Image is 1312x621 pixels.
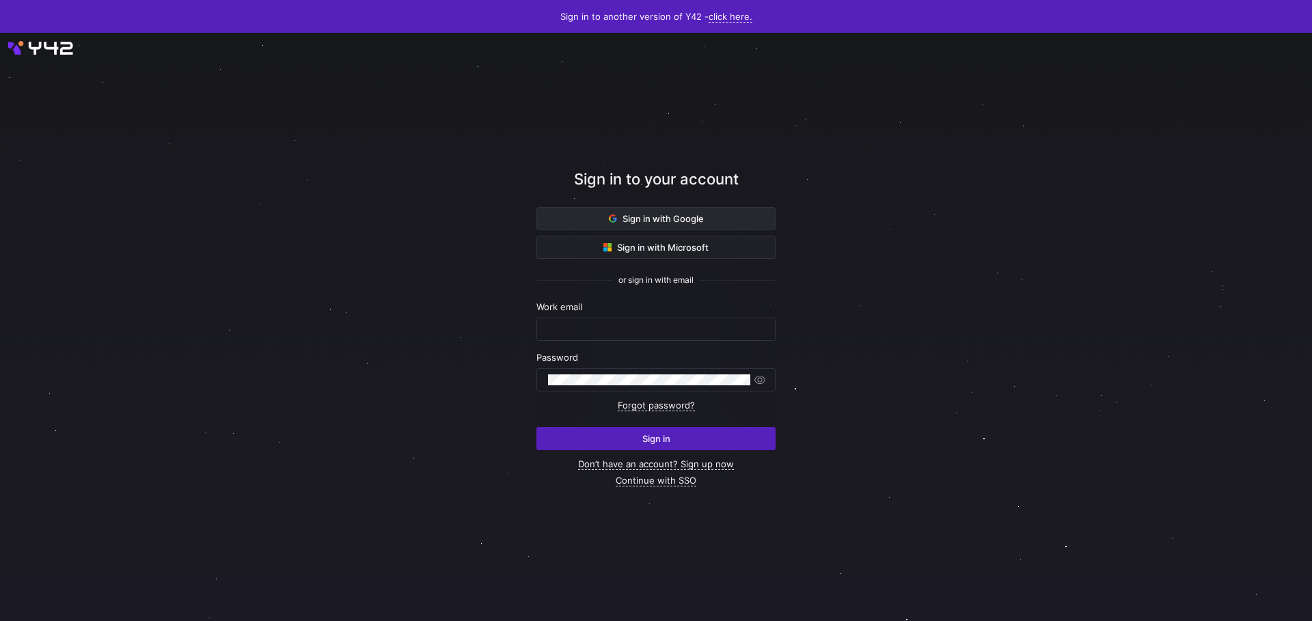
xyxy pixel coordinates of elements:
[536,427,776,450] button: Sign in
[603,242,709,253] span: Sign in with Microsoft
[642,433,670,444] span: Sign in
[618,400,695,411] a: Forgot password?
[536,301,582,312] span: Work email
[536,236,776,259] button: Sign in with Microsoft
[536,168,776,207] div: Sign in to your account
[578,458,734,470] a: Don’t have an account? Sign up now
[536,207,776,230] button: Sign in with Google
[618,275,694,285] span: or sign in with email
[609,213,704,224] span: Sign in with Google
[536,352,578,363] span: Password
[616,475,696,486] a: Continue with SSO
[709,11,752,23] a: click here.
